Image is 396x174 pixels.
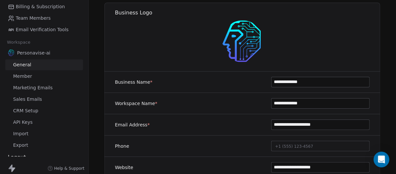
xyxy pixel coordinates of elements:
a: Member [5,71,83,82]
label: Website [115,164,133,171]
span: Member [13,73,32,80]
label: Workspace Name [115,100,157,107]
a: CRM Setup [5,105,83,116]
span: Marketing Emails [13,84,53,91]
span: CRM Setup [13,107,38,114]
a: Team Members [5,13,83,24]
a: Billing & Subscription [5,1,83,12]
a: Marketing Emails [5,82,83,93]
a: Help & Support [48,166,84,171]
h1: Business Logo [115,9,381,16]
a: General [5,59,83,70]
span: API Keys [13,119,33,126]
span: General [13,61,31,68]
div: Logout [5,153,83,161]
span: Team Members [16,15,51,22]
span: Help & Support [54,166,84,171]
label: Email Address [115,121,150,128]
span: Import [13,130,28,137]
button: +1 (555) 123-4567 [271,141,370,151]
a: API Keys [5,117,83,128]
label: Phone [115,143,129,149]
a: Import [5,128,83,139]
a: Sales Emails [5,94,83,105]
span: Personavise-ai [17,50,50,56]
span: Email Verification Tools [16,26,69,33]
span: Export [13,142,28,149]
span: Workspace [4,37,33,47]
a: Email Verification Tools [5,24,83,35]
label: Business Name [115,79,153,85]
img: personavise%20transparent-no-text.PNG [8,50,14,56]
a: Export [5,140,83,151]
span: +1 (555) 123-4567 [275,144,313,149]
div: Open Intercom Messenger [374,152,389,167]
span: Sales Emails [13,96,42,103]
img: personavise%20transparent-no-text.PNG [222,20,264,62]
span: Billing & Subscription [16,3,65,10]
